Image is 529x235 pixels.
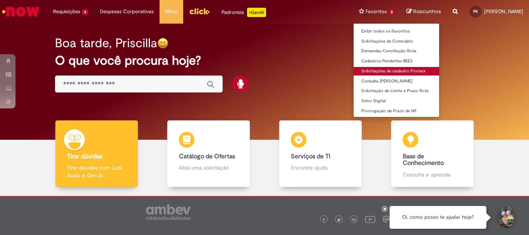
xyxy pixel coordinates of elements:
span: Favoritos [366,8,387,15]
img: click_logo_yellow_360x200.png [189,5,210,17]
a: Tirar dúvidas Tirar dúvidas com Lupi Assist e Gen Ai [41,120,153,187]
b: Base de Conhecimento [403,153,444,167]
h2: Boa tarde, Priscilla [55,36,157,50]
div: Oi, como posso te ajudar hoje? [390,206,486,229]
span: Despesas Corporativas [100,8,154,15]
a: Exibir todos os Favoritos [354,27,439,36]
span: 4 [82,9,88,15]
span: 8 [388,9,395,15]
a: Solicitações de Comodato [354,37,439,46]
span: Requisições [53,8,80,15]
b: Tirar dúvidas [67,153,102,160]
a: Solicitação de Limite e Prazo Rota [354,87,439,95]
img: logo_footer_ambev_rotulo_gray.png [146,204,191,220]
img: ServiceNow [1,4,41,19]
b: Catálogo de Ofertas [179,153,235,160]
span: [PERSON_NAME] [484,8,523,15]
a: Cadastros Pendentes BEES [354,57,439,65]
span: More [165,8,177,15]
p: Tirar dúvidas com Lupi Assist e Gen Ai [67,164,126,179]
a: Prorrogação de Prazo de NF [354,107,439,115]
img: logo_footer_linkedin.png [352,218,356,222]
div: Padroniza [222,8,266,17]
h2: O que você procura hoje? [55,54,474,67]
a: Catálogo de Ofertas Abra uma solicitação [153,120,264,187]
a: Consulta [PERSON_NAME] [354,77,439,86]
img: logo_footer_twitter.png [337,218,341,222]
img: logo_footer_youtube.png [365,214,375,224]
img: logo_footer_facebook.png [322,218,326,222]
a: Base de Conhecimento Consulte e aprenda [376,120,488,187]
a: Setor Digital [354,97,439,105]
p: Abra uma solicitação [179,164,238,172]
a: Demandas Conciliação Rota [354,47,439,55]
p: Encontre ajuda [291,164,350,172]
span: PK [473,9,478,14]
a: Rascunhos [407,8,441,15]
img: happy-face.png [157,38,168,49]
a: Serviços de TI Encontre ajuda [264,120,376,187]
p: +GenAi [247,8,266,17]
a: Solicitações de cadastro Promax [354,67,439,75]
img: logo_footer_workplace.png [383,216,390,223]
ul: Favoritos [353,23,440,117]
span: Rascunhos [413,8,441,15]
p: Consulte e aprenda [403,171,462,178]
button: Iniciar Conversa de Suporte [494,206,517,229]
b: Serviços de TI [291,153,330,160]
